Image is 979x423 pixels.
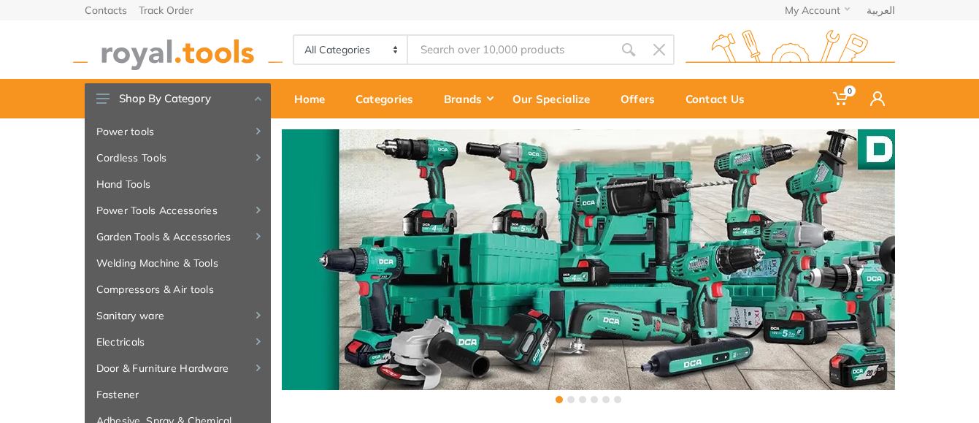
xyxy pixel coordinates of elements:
[85,355,271,381] a: Door & Furniture Hardware
[85,145,271,171] a: Cordless Tools
[73,30,283,70] img: royal.tools Logo
[85,381,271,408] a: Fastener
[85,197,271,224] a: Power Tools Accessories
[85,329,271,355] a: Electricals
[844,85,856,96] span: 0
[675,83,765,114] div: Contact Us
[675,79,765,118] a: Contact Us
[85,250,271,276] a: Welding Machine & Tools
[345,79,434,118] a: Categories
[85,276,271,302] a: Compressors & Air tools
[85,302,271,329] a: Sanitary ware
[85,83,271,114] button: Shop By Category
[408,34,613,65] input: Site search
[85,171,271,197] a: Hand Tools
[502,83,610,114] div: Our Specialize
[345,83,434,114] div: Categories
[85,118,271,145] a: Power tools
[85,224,271,250] a: Garden Tools & Accessories
[294,36,409,64] select: Category
[686,30,895,70] img: royal.tools Logo
[610,79,675,118] a: Offers
[139,5,193,15] a: Track Order
[434,83,502,114] div: Brands
[284,83,345,114] div: Home
[85,5,127,15] a: Contacts
[823,79,860,118] a: 0
[610,83,675,114] div: Offers
[284,79,345,118] a: Home
[502,79,610,118] a: Our Specialize
[867,5,895,15] a: العربية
